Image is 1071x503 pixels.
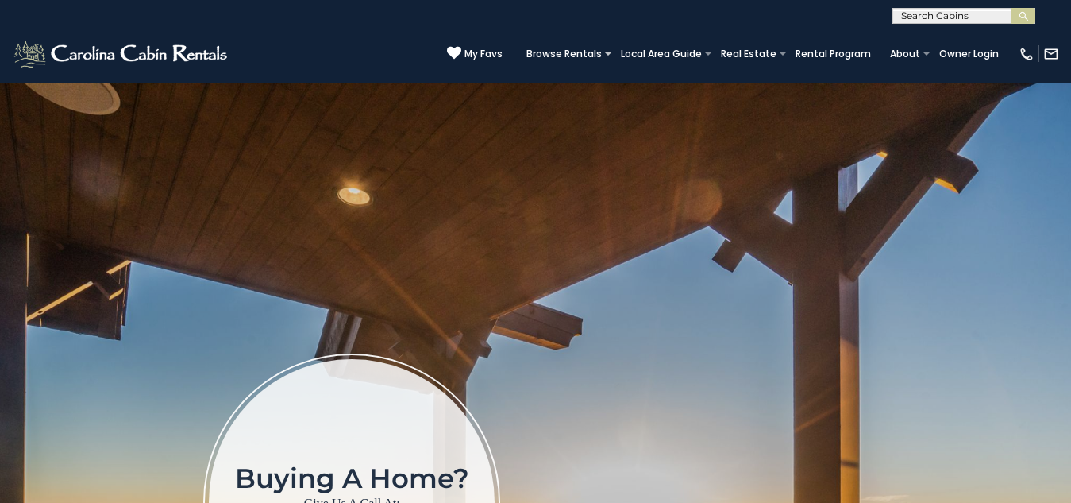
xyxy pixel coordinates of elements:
a: Owner Login [931,43,1007,65]
a: Browse Rentals [518,43,610,65]
a: Local Area Guide [613,43,710,65]
a: Real Estate [713,43,784,65]
a: My Favs [447,46,503,62]
span: My Favs [464,47,503,61]
h1: Buying a home? [218,464,485,493]
img: White-1-2.png [12,38,232,70]
img: phone-regular-white.png [1019,46,1034,62]
a: About [882,43,928,65]
a: Rental Program [788,43,879,65]
img: mail-regular-white.png [1043,46,1059,62]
